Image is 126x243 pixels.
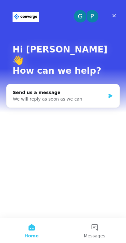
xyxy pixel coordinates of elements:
div: Send us a messageWe will reply as soon as we can [6,84,120,108]
img: logo [13,12,39,22]
div: Send us a message [13,89,105,96]
span: Home [24,234,39,238]
button: Messages [63,218,126,243]
span: Messages [84,234,105,238]
p: Hi [PERSON_NAME] 👋 [13,44,113,66]
p: How can we help? [13,66,113,76]
div: We will reply as soon as we can [13,96,105,102]
div: Profile image for Greg [74,10,87,22]
div: Profile image for Paula [86,10,98,22]
div: Close [108,10,120,21]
